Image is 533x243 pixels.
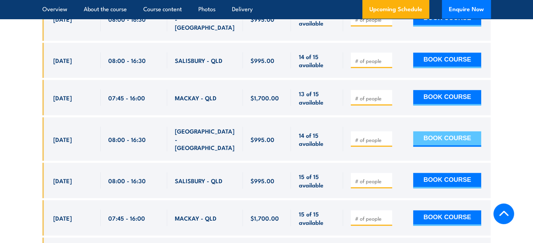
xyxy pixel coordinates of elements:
[299,172,335,189] span: 15 of 15 available
[355,16,390,23] input: # of people
[175,56,223,64] span: SALISBURY - QLD
[355,57,390,64] input: # of people
[299,52,335,69] span: 14 of 15 available
[251,15,274,23] span: $995.00
[355,136,390,143] input: # of people
[413,11,481,27] button: BOOK COURSE
[251,177,274,185] span: $995.00
[53,94,72,102] span: [DATE]
[175,94,217,102] span: MACKAY - QLD
[251,214,279,222] span: $1,700.00
[413,210,481,226] button: BOOK COURSE
[108,15,146,23] span: 08:00 - 16:30
[53,214,72,222] span: [DATE]
[251,56,274,64] span: $995.00
[108,56,146,64] span: 08:00 - 16:30
[413,173,481,188] button: BOOK COURSE
[413,90,481,106] button: BOOK COURSE
[53,177,72,185] span: [DATE]
[413,53,481,68] button: BOOK COURSE
[53,15,72,23] span: [DATE]
[251,135,274,143] span: $995.00
[299,90,335,106] span: 13 of 15 available
[251,94,279,102] span: $1,700.00
[108,94,145,102] span: 07:45 - 16:00
[53,135,72,143] span: [DATE]
[299,11,335,27] span: 11 of 15 available
[299,131,335,148] span: 14 of 15 available
[108,214,145,222] span: 07:45 - 16:00
[108,177,146,185] span: 08:00 - 16:30
[175,7,235,31] span: [GEOGRAPHIC_DATA] - [GEOGRAPHIC_DATA]
[355,95,390,102] input: # of people
[175,177,223,185] span: SALISBURY - QLD
[175,214,217,222] span: MACKAY - QLD
[108,135,146,143] span: 08:00 - 16:30
[355,178,390,185] input: # of people
[299,210,335,226] span: 15 of 15 available
[413,131,481,147] button: BOOK COURSE
[175,127,235,151] span: [GEOGRAPHIC_DATA] - [GEOGRAPHIC_DATA]
[355,215,390,222] input: # of people
[53,56,72,64] span: [DATE]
